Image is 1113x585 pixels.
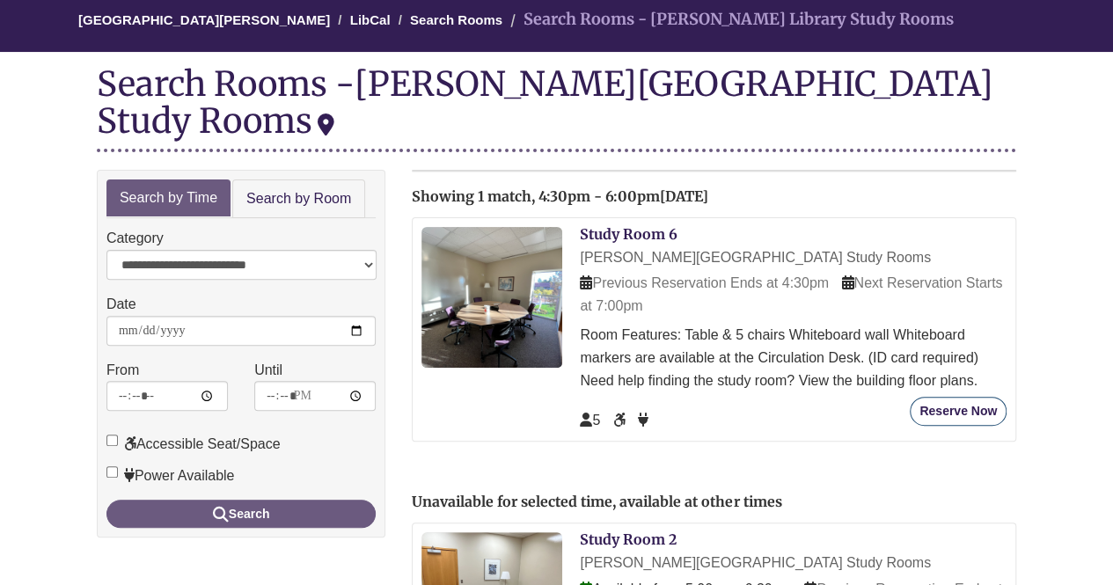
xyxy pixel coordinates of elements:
button: Reserve Now [910,397,1007,426]
h2: Unavailable for selected time, available at other times [412,494,1016,510]
span: Accessible Seat/Space [613,413,629,428]
input: Accessible Seat/Space [106,435,118,446]
div: [PERSON_NAME][GEOGRAPHIC_DATA] Study Rooms [580,552,1007,574]
div: Search Rooms - [97,65,1016,151]
span: Next Reservation Starts at 7:00pm [580,275,1002,313]
a: Study Room 6 [580,225,677,243]
label: From [106,359,139,382]
a: Search by Time [106,179,231,217]
div: [PERSON_NAME][GEOGRAPHIC_DATA] Study Rooms [580,246,1007,269]
label: Date [106,293,136,316]
div: Room Features: Table & 5 chairs Whiteboard wall Whiteboard markers are available at the Circulati... [580,324,1007,391]
label: Power Available [106,464,235,487]
a: Search by Room [232,179,365,219]
a: [GEOGRAPHIC_DATA][PERSON_NAME] [78,12,330,27]
a: LibCal [350,12,391,27]
h2: Showing 1 match [412,189,1016,205]
input: Power Available [106,466,118,478]
span: The capacity of this space [580,413,600,428]
img: Study Room 6 [421,227,562,368]
span: Power Available [638,413,648,428]
a: Search Rooms [410,12,502,27]
li: Search Rooms - [PERSON_NAME] Library Study Rooms [506,7,954,33]
button: Search [106,500,376,528]
label: Category [106,227,164,250]
span: Previous Reservation Ends at 4:30pm [580,275,829,290]
span: , 4:30pm - 6:00pm[DATE] [531,187,708,205]
a: Study Room 2 [580,530,677,548]
label: Accessible Seat/Space [106,433,281,456]
div: [PERSON_NAME][GEOGRAPHIC_DATA] Study Rooms [97,62,993,142]
label: Until [254,359,282,382]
